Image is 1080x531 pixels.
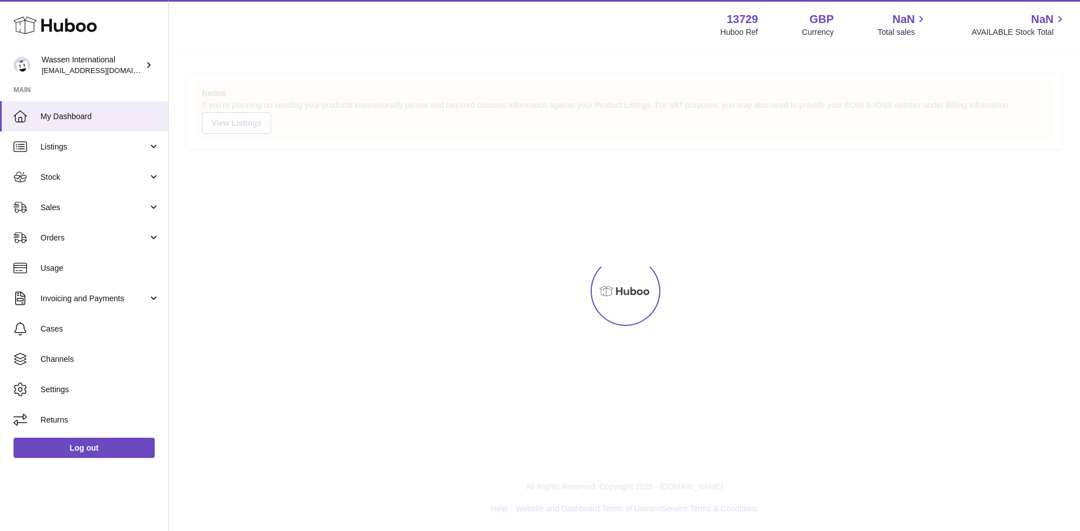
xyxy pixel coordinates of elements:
[40,415,160,425] span: Returns
[13,438,155,458] a: Log out
[971,27,1066,38] span: AVAILABLE Stock Total
[40,384,160,395] span: Settings
[40,354,160,365] span: Channels
[809,12,834,27] strong: GBP
[40,172,148,183] span: Stock
[802,27,834,38] div: Currency
[1031,12,1054,27] span: NaN
[892,12,915,27] span: NaN
[40,293,148,304] span: Invoicing and Payments
[971,12,1066,38] a: NaN AVAILABLE Stock Total
[40,111,160,122] span: My Dashboard
[40,202,148,213] span: Sales
[727,12,758,27] strong: 13729
[40,324,160,334] span: Cases
[40,263,160,274] span: Usage
[877,12,928,38] a: NaN Total sales
[40,233,148,243] span: Orders
[42,66,165,75] span: [EMAIL_ADDRESS][DOMAIN_NAME]
[13,57,30,74] img: internationalsupplychain@wassen.com
[721,27,758,38] div: Huboo Ref
[877,27,928,38] span: Total sales
[42,55,143,76] div: Wassen International
[40,142,148,152] span: Listings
